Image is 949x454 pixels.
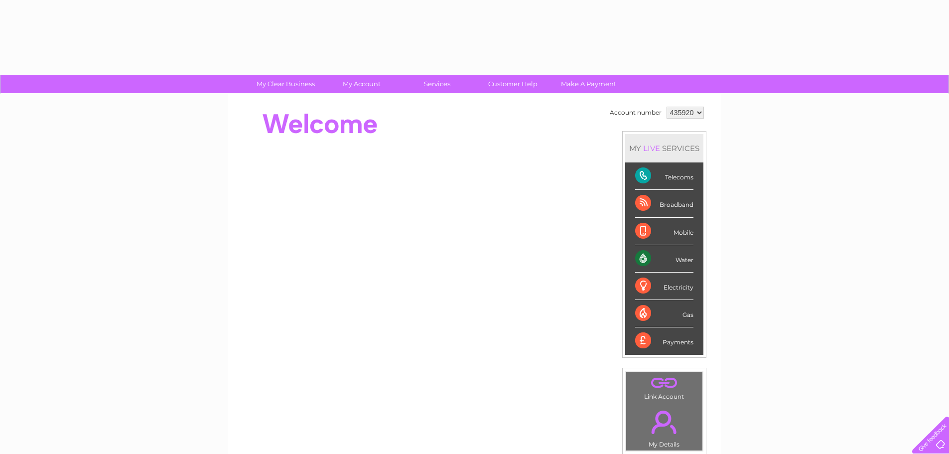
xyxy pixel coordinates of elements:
[547,75,630,93] a: Make A Payment
[641,144,662,153] div: LIVE
[396,75,478,93] a: Services
[320,75,403,93] a: My Account
[626,402,703,451] td: My Details
[635,273,693,300] div: Electricity
[635,327,693,354] div: Payments
[629,405,700,440] a: .
[245,75,327,93] a: My Clear Business
[635,300,693,327] div: Gas
[625,134,703,162] div: MY SERVICES
[472,75,554,93] a: Customer Help
[635,190,693,217] div: Broadband
[635,162,693,190] div: Telecoms
[629,374,700,392] a: .
[635,245,693,273] div: Water
[635,218,693,245] div: Mobile
[626,371,703,403] td: Link Account
[607,104,664,121] td: Account number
